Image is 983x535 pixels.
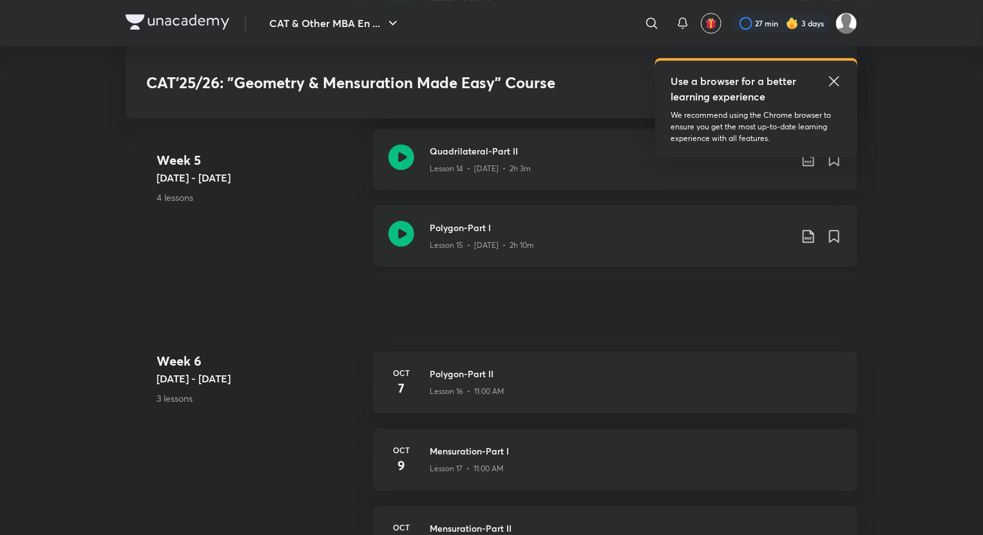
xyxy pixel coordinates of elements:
h4: Week 6 [157,352,363,371]
h5: Use a browser for a better learning experience [671,73,799,104]
a: Polygon-Part ILesson 15 • [DATE] • 2h 10m [373,205,857,282]
p: Lesson 17 • 11:00 AM [430,463,504,474]
h5: [DATE] - [DATE] [157,171,363,186]
h3: Mensuration-Part I [430,444,842,458]
img: avatar [705,17,717,29]
img: Nitin [835,12,857,34]
h6: Oct [388,444,414,456]
h3: Mensuration-Part II [430,521,842,535]
a: Company Logo [126,14,229,33]
h3: Quadrilateral-Part II [430,144,790,158]
button: CAT & Other MBA En ... [262,10,408,36]
p: Lesson 16 • 11:00 AM [430,386,504,397]
p: We recommend using the Chrome browser to ensure you get the most up-to-date learning experience w... [671,109,842,144]
a: Oct7Polygon-Part IILesson 16 • 11:00 AM [373,352,857,429]
h6: Oct [388,521,414,533]
p: Lesson 15 • [DATE] • 2h 10m [430,239,534,251]
h3: CAT'25/26: "Geometry & Mensuration Made Easy" Course [146,73,651,92]
img: Company Logo [126,14,229,30]
a: Quadrilateral-Part IILesson 14 • [DATE] • 2h 3m [373,129,857,205]
h5: [DATE] - [DATE] [157,371,363,386]
h4: 9 [388,456,414,475]
a: Oct9Mensuration-Part ILesson 17 • 11:00 AM [373,429,857,506]
h6: Oct [388,367,414,379]
p: 3 lessons [157,391,363,405]
h4: Week 5 [157,151,363,171]
img: streak [786,17,799,30]
p: Lesson 14 • [DATE] • 2h 3m [430,163,531,174]
button: avatar [701,13,721,33]
h3: Polygon-Part II [430,367,842,380]
h3: Polygon-Part I [430,221,790,234]
p: 4 lessons [157,191,363,205]
h4: 7 [388,379,414,398]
